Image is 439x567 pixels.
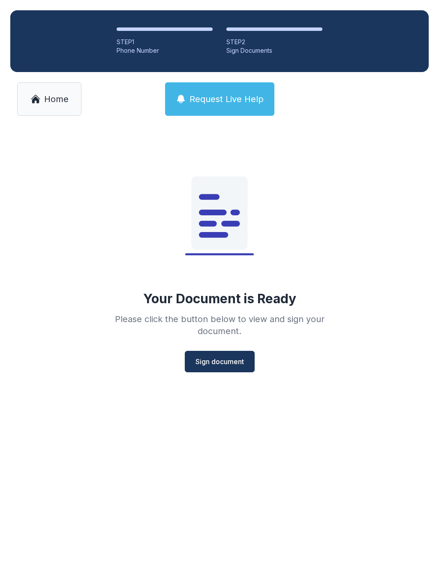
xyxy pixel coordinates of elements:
div: STEP 2 [226,38,322,46]
div: Sign Documents [226,46,322,55]
span: Home [44,93,69,105]
div: Your Document is Ready [143,291,296,306]
div: Phone Number [117,46,213,55]
div: Please click the button below to view and sign your document. [96,313,343,337]
span: Sign document [195,356,244,367]
span: Request Live Help [189,93,264,105]
div: STEP 1 [117,38,213,46]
